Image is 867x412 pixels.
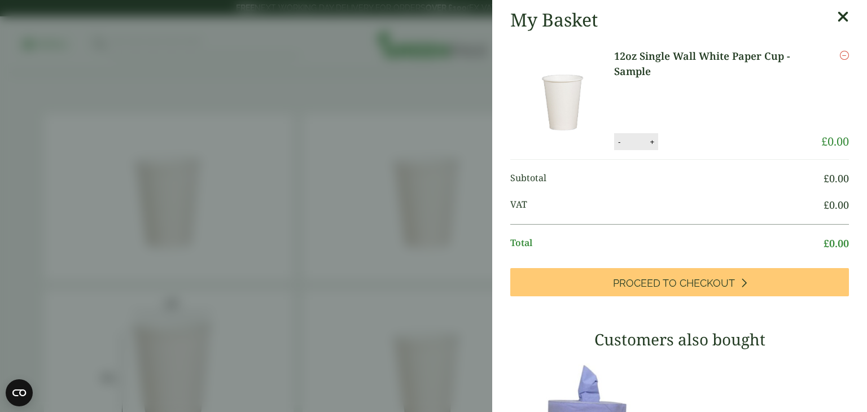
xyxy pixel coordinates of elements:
span: £ [821,134,827,149]
span: VAT [510,198,824,213]
a: 12oz Single Wall White Paper Cup - Sample [614,49,821,79]
button: - [615,137,624,147]
span: Subtotal [510,171,824,186]
a: Remove this item [840,49,849,62]
a: Proceed to Checkout [510,268,849,296]
span: £ [824,172,829,185]
span: Proceed to Checkout [613,277,735,290]
button: Open CMP widget [6,379,33,406]
h2: My Basket [510,9,598,30]
h3: Customers also bought [510,330,849,349]
bdi: 0.00 [824,198,849,212]
bdi: 0.00 [824,172,849,185]
bdi: 0.00 [821,134,849,149]
span: Total [510,236,824,251]
span: £ [824,236,829,250]
span: £ [824,198,829,212]
button: + [646,137,658,147]
bdi: 0.00 [824,236,849,250]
